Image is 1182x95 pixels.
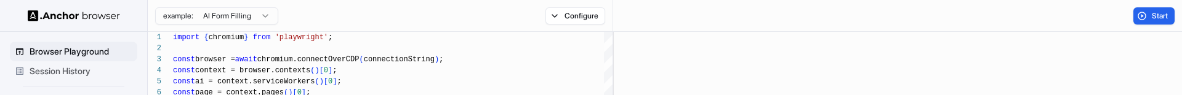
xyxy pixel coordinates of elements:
[195,77,315,86] span: ai = context.serviceWorkers
[148,65,161,76] div: 4
[173,33,199,42] span: import
[195,66,310,75] span: context = browser.contexts
[30,45,132,58] span: Browser Playground
[30,65,132,77] span: Session History
[148,43,161,54] div: 2
[235,55,257,64] span: await
[10,61,137,81] div: Session History
[328,66,332,75] span: ]
[195,55,235,64] span: browser =
[545,7,605,25] button: Configure
[253,33,271,42] span: from
[244,33,248,42] span: }
[257,55,360,64] span: chromium.connectOverCDP
[204,33,208,42] span: {
[163,11,193,21] span: example:
[320,77,324,86] span: )
[148,76,161,87] div: 5
[315,66,319,75] span: )
[173,77,195,86] span: const
[364,55,435,64] span: connectionString
[439,55,443,64] span: ;
[435,55,439,64] span: )
[324,66,328,75] span: 0
[332,66,337,75] span: ;
[10,42,137,61] div: Browser Playground
[275,33,328,42] span: 'playwright'
[310,66,315,75] span: (
[209,33,244,42] span: chromium
[337,77,341,86] span: ;
[148,54,161,65] div: 3
[315,77,319,86] span: (
[328,77,332,86] span: 0
[148,32,161,43] div: 1
[173,66,195,75] span: const
[1152,11,1169,21] span: Start
[332,77,337,86] span: ]
[328,33,332,42] span: ;
[324,77,328,86] span: [
[1133,7,1175,25] button: Start
[320,66,324,75] span: [
[359,55,363,64] span: (
[28,10,120,21] img: Anchor Logo
[173,55,195,64] span: const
